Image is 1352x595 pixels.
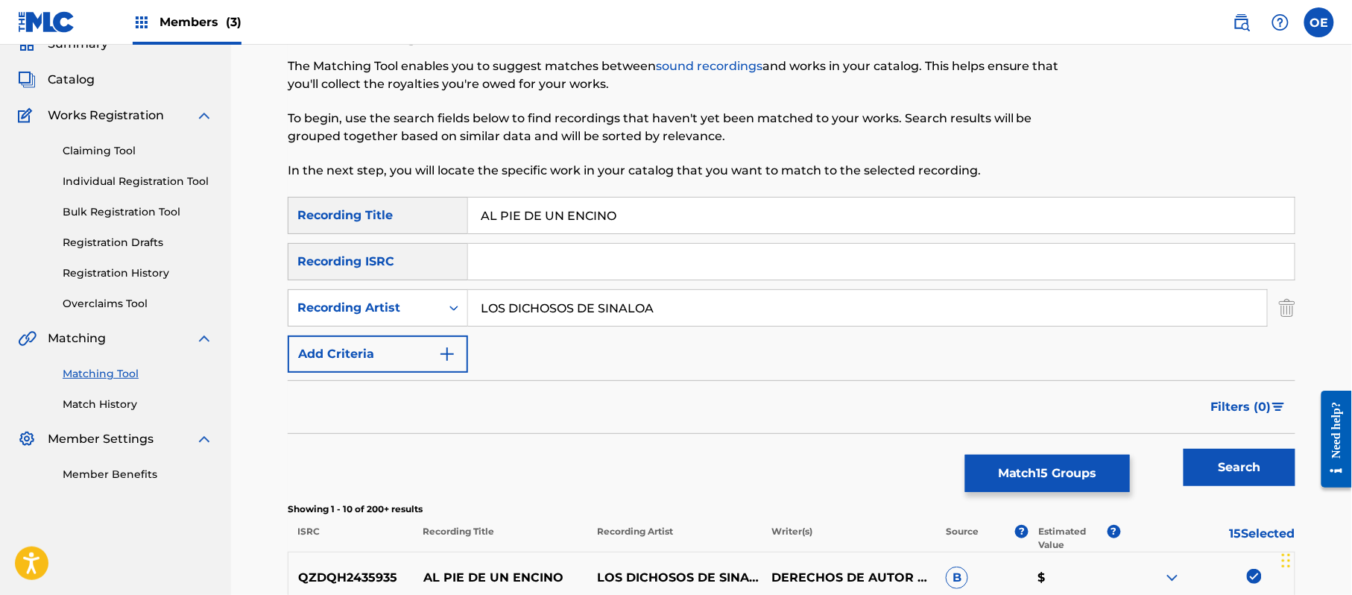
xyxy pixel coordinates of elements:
span: Members [159,13,241,31]
a: Individual Registration Tool [63,174,213,189]
img: MLC Logo [18,11,75,33]
p: ISRC [288,525,413,552]
p: AL PIE DE UN ENCINO [414,569,588,587]
img: Delete Criterion [1279,289,1295,327]
a: SummarySummary [18,35,108,53]
div: Recording Artist [297,299,432,317]
img: 9d2ae6d4665cec9f34b9.svg [438,345,456,363]
span: ? [1108,525,1121,538]
div: Drag [1282,538,1291,583]
a: Match History [63,397,213,412]
span: Filters ( 0 ) [1211,398,1272,416]
a: Overclaims Tool [63,296,213,312]
button: Match15 Groups [965,455,1130,492]
p: LOS DICHOSOS DE SINALOA [587,569,762,587]
a: Public Search [1227,7,1257,37]
p: $ [1029,569,1121,587]
img: Top Rightsholders [133,13,151,31]
span: Works Registration [48,107,164,125]
span: Matching [48,330,106,347]
p: QZDQH2435935 [288,569,414,587]
a: Member Benefits [63,467,213,482]
img: expand [195,107,213,125]
iframe: Chat Widget [1277,523,1352,595]
p: Recording Artist [587,525,762,552]
span: Catalog [48,71,95,89]
img: search [1233,13,1251,31]
p: 15 Selected [1121,525,1295,552]
p: Recording Title [413,525,587,552]
p: To begin, use the search fields below to find recordings that haven't yet been matched to your wo... [288,110,1064,145]
span: B [946,567,968,589]
p: DERECHOS DE AUTOR RESERVADO [762,569,936,587]
div: User Menu [1304,7,1334,37]
button: Add Criteria [288,336,468,373]
a: Registration Drafts [63,235,213,251]
p: Showing 1 - 10 of 200+ results [288,503,1295,516]
p: Source [947,525,979,552]
img: Matching [18,330,37,347]
div: Help [1266,7,1295,37]
img: expand [1163,569,1181,587]
a: Bulk Registration Tool [63,204,213,220]
p: The Matching Tool enables you to suggest matches between and works in your catalog. This helps en... [288,57,1064,93]
img: Catalog [18,71,36,89]
a: Registration History [63,265,213,281]
span: ? [1015,525,1029,538]
button: Filters (0) [1202,388,1295,426]
a: Matching Tool [63,366,213,382]
form: Search Form [288,197,1295,494]
p: Writer(s) [762,525,936,552]
a: CatalogCatalog [18,71,95,89]
img: filter [1272,403,1285,412]
p: In the next step, you will locate the specific work in your catalog that you want to match to the... [288,162,1064,180]
button: Search [1184,449,1295,486]
p: Estimated Value [1038,525,1107,552]
iframe: Resource Center [1310,380,1352,500]
img: Member Settings [18,430,36,448]
img: help [1272,13,1289,31]
a: Claiming Tool [63,143,213,159]
img: expand [195,330,213,347]
span: Member Settings [48,430,154,448]
a: sound recordings [656,59,762,73]
span: (3) [226,15,241,29]
img: deselect [1247,569,1262,584]
img: expand [195,430,213,448]
img: Works Registration [18,107,37,125]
